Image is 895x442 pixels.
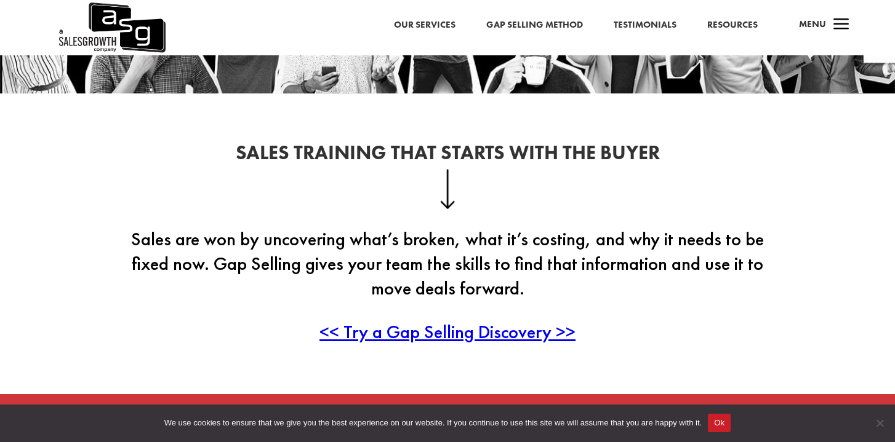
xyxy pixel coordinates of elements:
[115,227,780,320] p: Sales are won by uncovering what’s broken, what it’s costing, and why it needs to be fixed now. G...
[319,320,576,344] a: << Try a Gap Selling Discovery >>
[614,17,676,33] a: Testimonials
[164,417,702,429] span: We use cookies to ensure that we give you the best experience on our website. If you continue to ...
[708,414,731,432] button: Ok
[115,143,780,169] h2: Sales Training That Starts With the Buyer
[829,13,854,37] span: a
[486,17,583,33] a: Gap Selling Method
[799,18,826,30] span: Menu
[873,417,886,429] span: No
[707,17,758,33] a: Resources
[440,169,456,208] img: down-arrow
[394,17,456,33] a: Our Services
